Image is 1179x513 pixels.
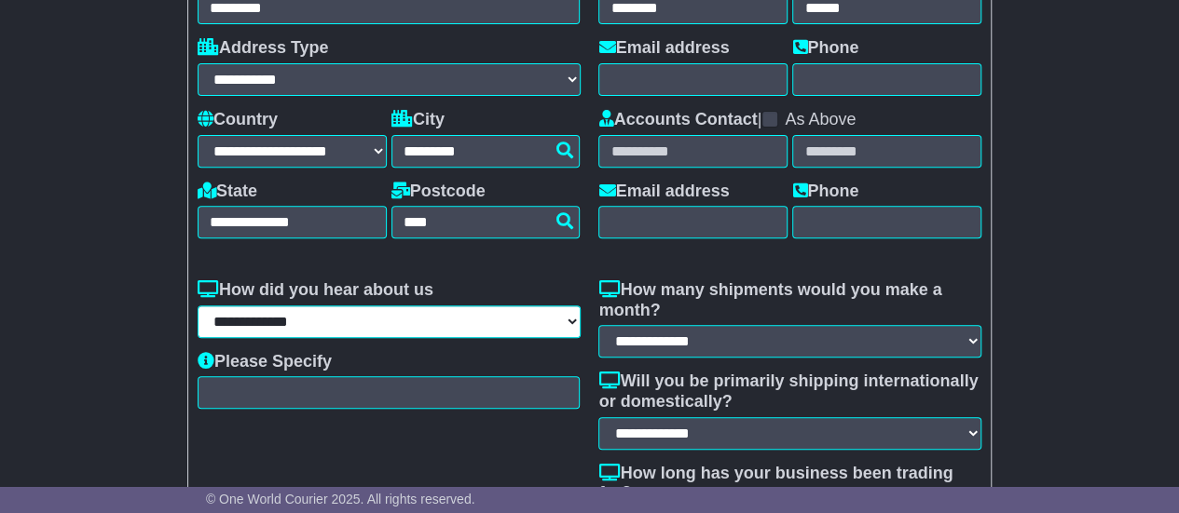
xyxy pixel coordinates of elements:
[391,110,445,130] label: City
[598,110,757,130] label: Accounts Contact
[198,352,332,372] label: Please Specify
[792,38,858,59] label: Phone
[198,38,329,59] label: Address Type
[785,110,856,130] label: As Above
[198,110,278,130] label: Country
[198,182,257,202] label: State
[792,182,858,202] label: Phone
[598,110,981,135] div: |
[598,464,981,504] label: How long has your business been trading for?
[198,280,433,301] label: How did you hear about us
[206,492,475,506] span: © One World Courier 2025. All rights reserved.
[598,182,729,202] label: Email address
[598,371,981,412] label: Will you be primarily shipping internationally or domestically?
[598,280,981,320] label: How many shipments would you make a month?
[391,182,486,202] label: Postcode
[598,38,729,59] label: Email address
